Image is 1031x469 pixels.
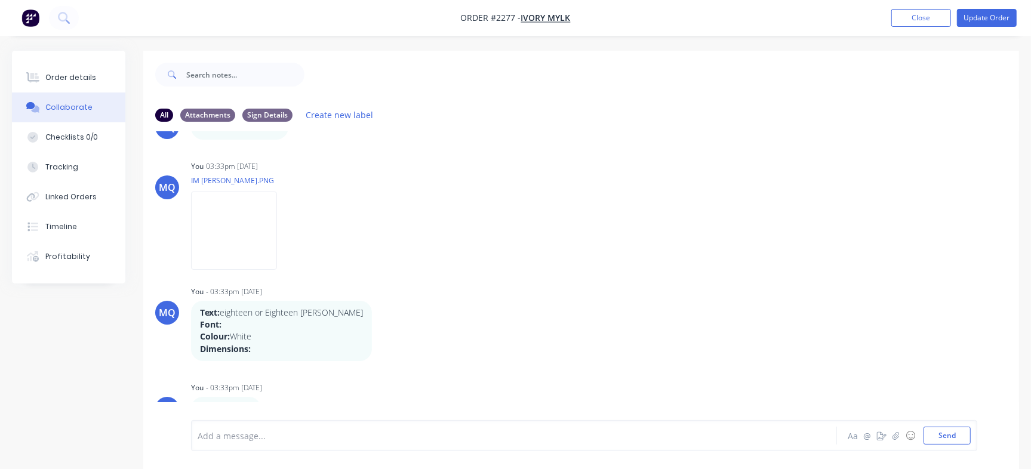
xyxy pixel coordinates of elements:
div: Collaborate [45,102,93,113]
button: Create new label [300,107,380,123]
div: Order details [45,72,96,83]
span: Order #2277 - [461,13,521,24]
div: Timeline [45,221,77,232]
div: 03:33pm [DATE] [206,161,258,172]
div: Sign Details [242,109,293,122]
a: Ivory Mylk [521,13,571,24]
button: ☺ [903,428,918,443]
p: IM [PERSON_NAME].PNG [191,175,289,186]
button: Close [891,9,951,27]
div: Linked Orders [45,192,97,202]
p: White [200,331,363,343]
div: You [191,382,204,393]
strong: Dimensions: [200,343,251,354]
div: Checklists 0/0 [45,132,98,143]
div: You [191,161,204,172]
button: Linked Orders [12,182,125,212]
img: Factory [21,9,39,27]
button: Update Order [957,9,1017,27]
input: Search notes... [186,63,304,87]
button: Tracking [12,152,125,182]
div: You [191,286,204,297]
button: Checklists 0/0 [12,122,125,152]
button: @ [860,428,875,443]
div: Attachments [180,109,235,122]
button: Send [924,427,971,445]
strong: Text: [200,307,220,318]
button: Profitability [12,242,125,271]
strong: Font: [200,319,221,330]
div: - 03:33pm [DATE] [206,286,262,297]
div: MQ [159,306,176,320]
button: Aa [846,428,860,443]
p: eighteen or Eighteen [PERSON_NAME] [200,307,363,319]
div: MQ [159,402,176,416]
div: All [155,109,173,122]
div: Profitability [45,251,90,262]
button: Collaborate [12,92,125,122]
div: MQ [159,180,176,195]
div: - 03:33pm [DATE] [206,382,262,393]
button: Timeline [12,212,125,242]
div: Tracking [45,162,78,172]
strong: Colour: [200,331,230,342]
button: Order details [12,63,125,92]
